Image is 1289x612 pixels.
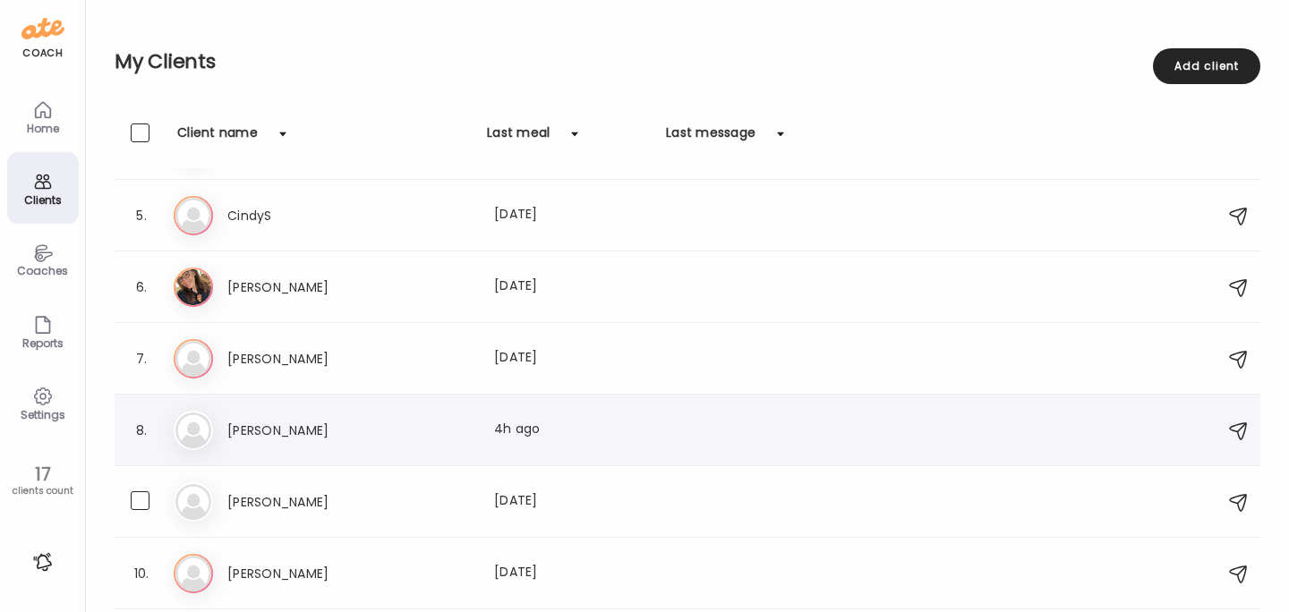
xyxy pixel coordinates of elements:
[11,123,75,134] div: Home
[131,420,152,441] div: 8.
[494,563,652,584] div: [DATE]
[666,123,755,152] div: Last message
[11,409,75,421] div: Settings
[227,205,385,226] h3: CindyS
[131,563,152,584] div: 10.
[494,205,652,226] div: [DATE]
[227,276,385,298] h3: [PERSON_NAME]
[22,46,63,61] div: coach
[227,348,385,370] h3: [PERSON_NAME]
[177,123,258,152] div: Client name
[227,491,385,513] h3: [PERSON_NAME]
[494,420,652,441] div: 4h ago
[494,491,652,513] div: [DATE]
[1153,48,1260,84] div: Add client
[131,276,152,298] div: 6.
[494,348,652,370] div: [DATE]
[131,205,152,226] div: 5.
[11,194,75,206] div: Clients
[11,265,75,276] div: Coaches
[494,276,652,298] div: [DATE]
[21,14,64,43] img: ate
[131,348,152,370] div: 7.
[227,563,385,584] h3: [PERSON_NAME]
[11,337,75,349] div: Reports
[115,48,1260,75] h2: My Clients
[487,123,550,152] div: Last meal
[6,485,79,497] div: clients count
[6,463,79,485] div: 17
[227,420,385,441] h3: [PERSON_NAME]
